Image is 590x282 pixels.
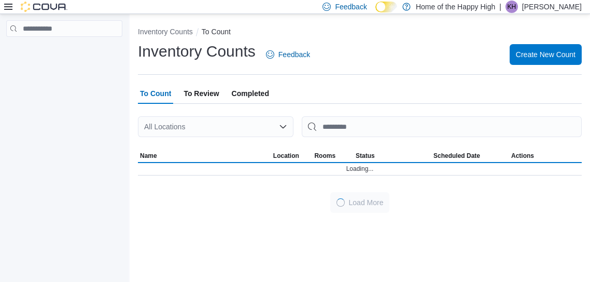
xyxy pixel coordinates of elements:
button: To Count [202,28,231,36]
span: Feedback [335,2,367,12]
a: Feedback [262,44,314,65]
input: Dark Mode [375,2,397,12]
span: Actions [511,152,534,160]
p: Home of the Happy High [416,1,495,13]
span: Scheduled Date [433,152,480,160]
input: This is a search bar. After typing your query, hit enter to filter the results lower in the page. [302,116,582,137]
span: Status [356,152,375,160]
span: Loading [335,198,345,208]
button: LoadingLoad More [330,192,390,213]
span: Rooms [314,152,335,160]
button: Create New Count [510,44,582,65]
span: Location [273,152,299,160]
nav: An example of EuiBreadcrumbs [138,26,582,39]
span: Name [140,152,157,160]
div: Kathleen Hess [505,1,518,13]
button: Status [354,150,431,162]
span: Dark Mode [375,12,376,13]
span: Loading... [346,165,374,173]
button: Location [271,150,313,162]
span: KH [508,1,516,13]
p: | [499,1,501,13]
span: To Count [140,83,171,104]
button: Name [138,150,271,162]
span: Feedback [278,49,310,60]
span: Completed [232,83,269,104]
button: Inventory Counts [138,28,193,36]
span: Create New Count [516,49,575,60]
button: Open list of options [279,123,287,131]
span: Load More [349,197,384,208]
button: Rooms [312,150,354,162]
h1: Inventory Counts [138,41,256,62]
p: [PERSON_NAME] [522,1,582,13]
img: Cova [21,2,67,12]
span: To Review [184,83,219,104]
nav: Complex example [6,39,122,64]
button: Scheduled Date [431,150,509,162]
